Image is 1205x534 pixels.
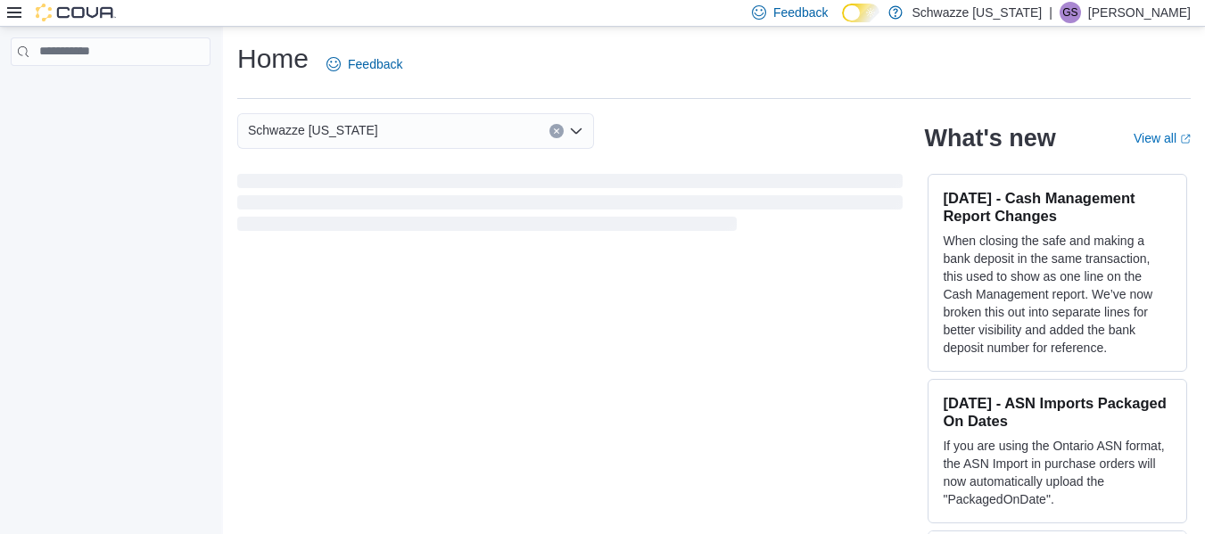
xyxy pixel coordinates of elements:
p: If you are using the Ontario ASN format, the ASN Import in purchase orders will now automatically... [943,437,1172,508]
span: Feedback [348,55,402,73]
p: | [1049,2,1052,23]
h3: [DATE] - Cash Management Report Changes [943,189,1172,225]
div: Gulzar Sayall [1060,2,1081,23]
button: Open list of options [569,124,583,138]
span: Schwazze [US_STATE] [248,119,378,141]
input: Dark Mode [842,4,879,22]
svg: External link [1180,134,1191,144]
span: Dark Mode [842,22,843,23]
p: When closing the safe and making a bank deposit in the same transaction, this used to show as one... [943,232,1172,357]
p: [PERSON_NAME] [1088,2,1191,23]
a: View allExternal link [1134,131,1191,145]
h1: Home [237,41,309,77]
p: Schwazze [US_STATE] [912,2,1042,23]
nav: Complex example [11,70,210,112]
span: Loading [237,177,903,234]
span: GS [1062,2,1077,23]
span: Feedback [773,4,828,21]
h2: What's new [924,124,1055,152]
button: Clear input [549,124,564,138]
a: Feedback [319,46,409,82]
img: Cova [36,4,116,21]
h3: [DATE] - ASN Imports Packaged On Dates [943,394,1172,430]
